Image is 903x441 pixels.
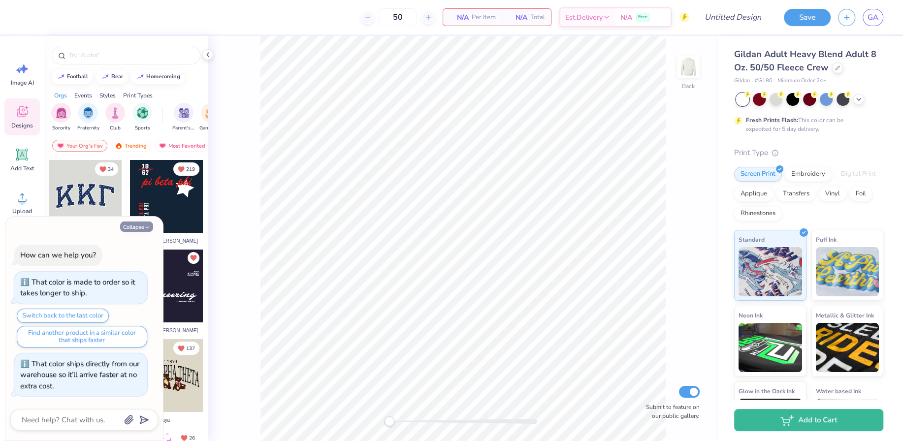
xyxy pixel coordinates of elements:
strong: Fresh Prints Flash: [746,116,798,124]
button: homecoming [131,69,185,84]
span: Image AI [11,79,34,87]
button: filter button [77,103,99,132]
div: That color ships directly from our warehouse so it’ll arrive faster at no extra cost. [20,359,139,391]
input: Untitled Design [697,7,769,27]
div: filter for Club [105,103,125,132]
div: Foil [849,187,872,201]
div: Your Org's Fav [52,140,107,152]
img: Club Image [110,107,121,119]
span: N/A [620,12,632,23]
button: bear [96,69,128,84]
button: Add to Cart [734,409,883,431]
div: Embroidery [785,167,832,182]
div: Trending [110,140,151,152]
img: Puff Ink [816,247,879,296]
button: Unlike [95,162,118,176]
div: filter for Sports [132,103,152,132]
div: bear [111,74,123,79]
img: trend_line.gif [136,74,144,80]
div: Rhinestones [734,206,782,221]
div: Applique [734,187,774,201]
img: Sorority Image [56,107,67,119]
span: Total [530,12,545,23]
span: Metallic & Glitter Ink [816,310,874,320]
div: This color can be expedited for 5 day delivery. [746,116,867,133]
span: Fav by [PERSON_NAME] [143,327,197,334]
div: Styles [99,91,116,100]
span: Per Item [472,12,496,23]
img: Back [678,57,698,77]
span: Designs [11,122,33,129]
span: # G180 [755,77,773,85]
div: Transfers [776,187,816,201]
div: homecoming [146,74,180,79]
button: filter button [199,103,222,132]
span: Fav by Maya [143,416,169,424]
span: Gildan [734,77,750,85]
div: Vinyl [819,187,846,201]
span: Est. Delivery [565,12,603,23]
span: Puff Ink [816,234,837,245]
span: 34 [108,167,114,172]
div: Back [682,82,695,91]
div: That color is made to order so it takes longer to ship. [20,277,135,298]
div: Print Type [734,147,883,158]
input: Try "Alpha" [68,50,194,60]
img: Neon Ink [739,323,802,372]
button: filter button [51,103,71,132]
img: Game Day Image [205,107,217,119]
img: Standard [739,247,802,296]
img: Sports Image [137,107,148,119]
input: – – [379,8,417,26]
div: Orgs [54,91,67,100]
span: Glow in the Dark Ink [739,386,795,396]
img: Fraternity Image [83,107,94,119]
img: Parent's Weekend Image [178,107,190,119]
div: filter for Fraternity [77,103,99,132]
a: GA [863,9,883,26]
span: Game Day [199,125,222,132]
div: Screen Print [734,167,782,182]
label: Submit to feature on our public gallery. [641,403,700,420]
span: Upload [12,207,32,215]
span: GA [868,12,878,23]
img: most_fav.gif [159,142,166,149]
img: trend_line.gif [57,74,65,80]
button: filter button [172,103,195,132]
span: N/A [449,12,469,23]
button: Switch back to the last color [17,309,109,323]
div: football [67,74,88,79]
span: Free [638,14,647,21]
span: Sports [135,125,150,132]
button: football [52,69,93,84]
div: How can we help you? [20,250,96,260]
button: filter button [132,103,152,132]
span: Add Text [10,164,34,172]
span: Water based Ink [816,386,861,396]
img: trend_line.gif [101,74,109,80]
span: Minimum Order: 24 + [777,77,827,85]
div: filter for Sorority [51,103,71,132]
button: Collapse [120,221,153,232]
span: N/A [508,12,527,23]
button: Save [784,9,831,26]
button: filter button [105,103,125,132]
img: trending.gif [115,142,123,149]
span: Fraternity [77,125,99,132]
img: Metallic & Glitter Ink [816,323,879,372]
span: Standard [739,234,765,245]
div: filter for Game Day [199,103,222,132]
div: Print Types [123,91,153,100]
div: Events [74,91,92,100]
span: Sorority [52,125,70,132]
span: Fav by [PERSON_NAME] [143,237,197,245]
div: Most Favorited [154,140,210,152]
span: Gildan Adult Heavy Blend Adult 8 Oz. 50/50 Fleece Crew [734,48,876,73]
div: filter for Parent's Weekend [172,103,195,132]
span: Parent's Weekend [172,125,195,132]
img: most_fav.gif [57,142,64,149]
div: Accessibility label [385,416,394,426]
div: Digital Print [835,167,882,182]
button: Find another product in a similar color that ships faster [17,326,147,347]
span: Neon Ink [739,310,763,320]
